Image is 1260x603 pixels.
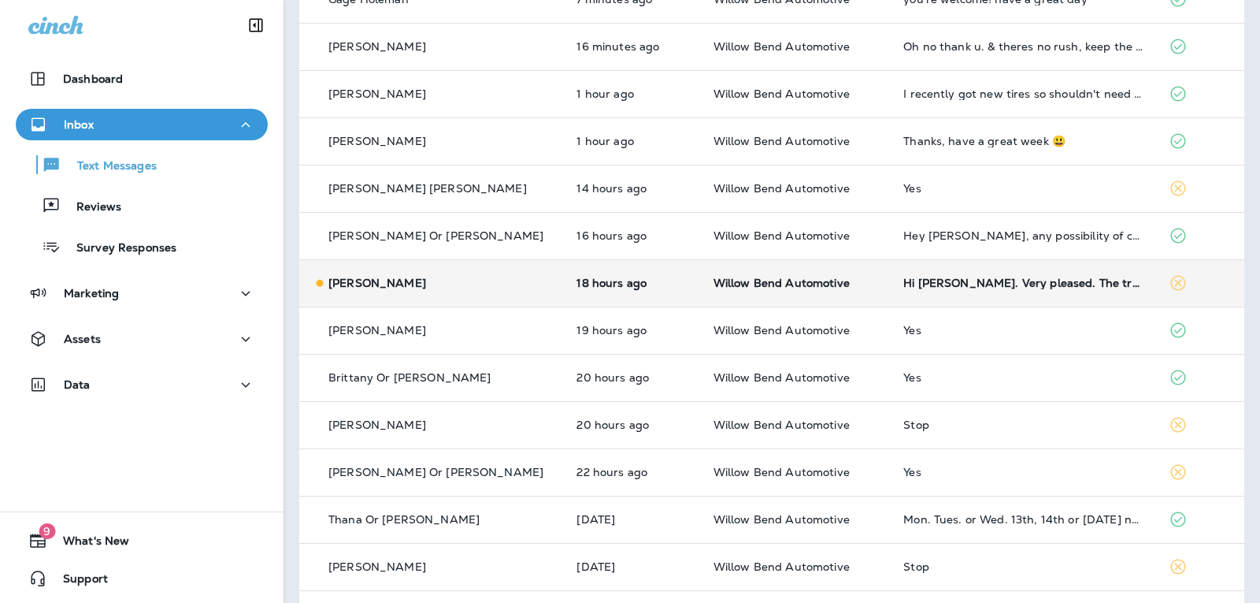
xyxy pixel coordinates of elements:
[328,466,543,478] p: [PERSON_NAME] Or [PERSON_NAME]
[64,118,94,131] p: Inbox
[576,40,687,53] p: Oct 13, 2025 09:24 AM
[328,513,480,526] p: Thana Or [PERSON_NAME]
[328,277,426,289] p: [PERSON_NAME]
[47,534,129,553] span: What's New
[61,200,121,215] p: Reviews
[64,378,91,391] p: Data
[328,560,426,573] p: [PERSON_NAME]
[903,560,1143,573] div: Stop
[576,419,687,431] p: Oct 12, 2025 12:41 PM
[903,513,1143,526] div: Mon. Tues. or Wed. 13th, 14th or 15th of Oct. next week are all good. Mid morning or mid afternoo...
[903,324,1143,337] div: Yes
[16,323,268,355] button: Assets
[328,87,426,100] p: [PERSON_NAME]
[16,369,268,400] button: Data
[61,241,176,256] p: Survey Responses
[576,182,687,195] p: Oct 12, 2025 07:28 PM
[713,39,850,54] span: Willow Bend Automotive
[903,87,1143,100] div: I recently got new tires so shouldn't need an alignment. I did need an oil change and filters, ti...
[328,135,426,147] p: [PERSON_NAME]
[64,287,119,300] p: Marketing
[61,159,157,174] p: Text Messages
[16,525,268,556] button: 9What's New
[576,87,687,100] p: Oct 13, 2025 08:22 AM
[16,189,268,222] button: Reviews
[903,135,1143,147] div: Thanks, have a great week 😃
[328,371,491,384] p: Brittany Or [PERSON_NAME]
[903,277,1143,289] div: Hi Cheri. Very pleased. The truck runs great. Thanks!
[713,181,850,195] span: Willow Bend Automotive
[713,512,850,527] span: Willow Bend Automotive
[16,277,268,309] button: Marketing
[16,63,268,95] button: Dashboard
[713,370,850,385] span: Willow Bend Automotive
[713,134,850,148] span: Willow Bend Automotive
[576,229,687,242] p: Oct 12, 2025 04:44 PM
[903,182,1143,195] div: Yes
[713,418,850,432] span: Willow Bend Automotive
[576,513,687,526] p: Oct 11, 2025 05:44 PM
[328,324,426,337] p: [PERSON_NAME]
[576,371,687,384] p: Oct 12, 2025 01:20 PM
[16,109,268,140] button: Inbox
[16,563,268,594] button: Support
[328,229,543,242] p: [PERSON_NAME] Or [PERSON_NAME]
[576,560,687,573] p: Oct 10, 2025 04:48 PM
[16,148,268,181] button: Text Messages
[64,333,101,345] p: Assets
[713,229,850,243] span: Willow Bend Automotive
[903,40,1143,53] div: Oh no thank u. & theres no rush, keep the car as long as u need to.
[903,229,1143,242] div: Hey Cheri, any possibility of changing this Thursdays' appt to Friday instead?
[328,40,426,53] p: [PERSON_NAME]
[576,324,687,337] p: Oct 12, 2025 02:21 PM
[713,465,850,479] span: Willow Bend Automotive
[576,135,687,147] p: Oct 13, 2025 08:10 AM
[234,9,278,41] button: Collapse Sidebar
[713,560,850,574] span: Willow Bend Automotive
[713,87,850,101] span: Willow Bend Automotive
[328,182,527,195] p: [PERSON_NAME] [PERSON_NAME]
[713,276,850,290] span: Willow Bend Automotive
[576,277,687,289] p: Oct 12, 2025 03:37 PM
[47,572,108,591] span: Support
[903,419,1143,431] div: Stop
[903,371,1143,384] div: Yes
[713,323,850,337] span: Willow Bend Automotive
[39,523,55,539] span: 9
[16,230,268,263] button: Survey Responses
[576,466,687,478] p: Oct 12, 2025 11:16 AM
[63,73,123,85] p: Dashboard
[328,419,426,431] p: [PERSON_NAME]
[903,466,1143,478] div: Yes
